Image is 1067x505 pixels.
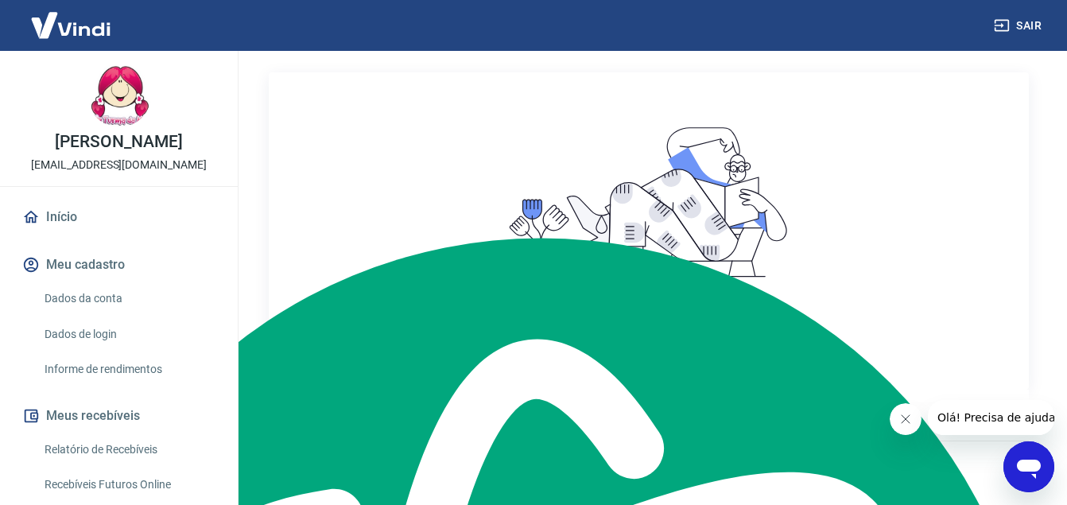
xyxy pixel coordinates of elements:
[87,64,151,127] img: cbf1bde9-88dc-4587-8138-bae7ec27b7d8.jpeg
[19,398,219,433] button: Meus recebíveis
[19,1,122,49] img: Vindi
[31,157,207,173] p: [EMAIL_ADDRESS][DOMAIN_NAME]
[55,134,182,150] p: [PERSON_NAME]
[38,468,219,501] a: Recebíveis Futuros Online
[38,282,219,315] a: Dados da conta
[10,11,134,24] span: Olá! Precisa de ajuda?
[38,318,219,351] a: Dados de login
[19,247,219,282] button: Meu cadastro
[991,11,1048,41] button: Sair
[38,353,219,386] a: Informe de rendimentos
[38,433,219,466] a: Relatório de Recebíveis
[890,403,921,435] iframe: Fechar mensagem
[1003,441,1054,492] iframe: Botão para abrir a janela de mensagens
[19,200,219,235] a: Início
[928,400,1054,435] iframe: Mensagem da empresa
